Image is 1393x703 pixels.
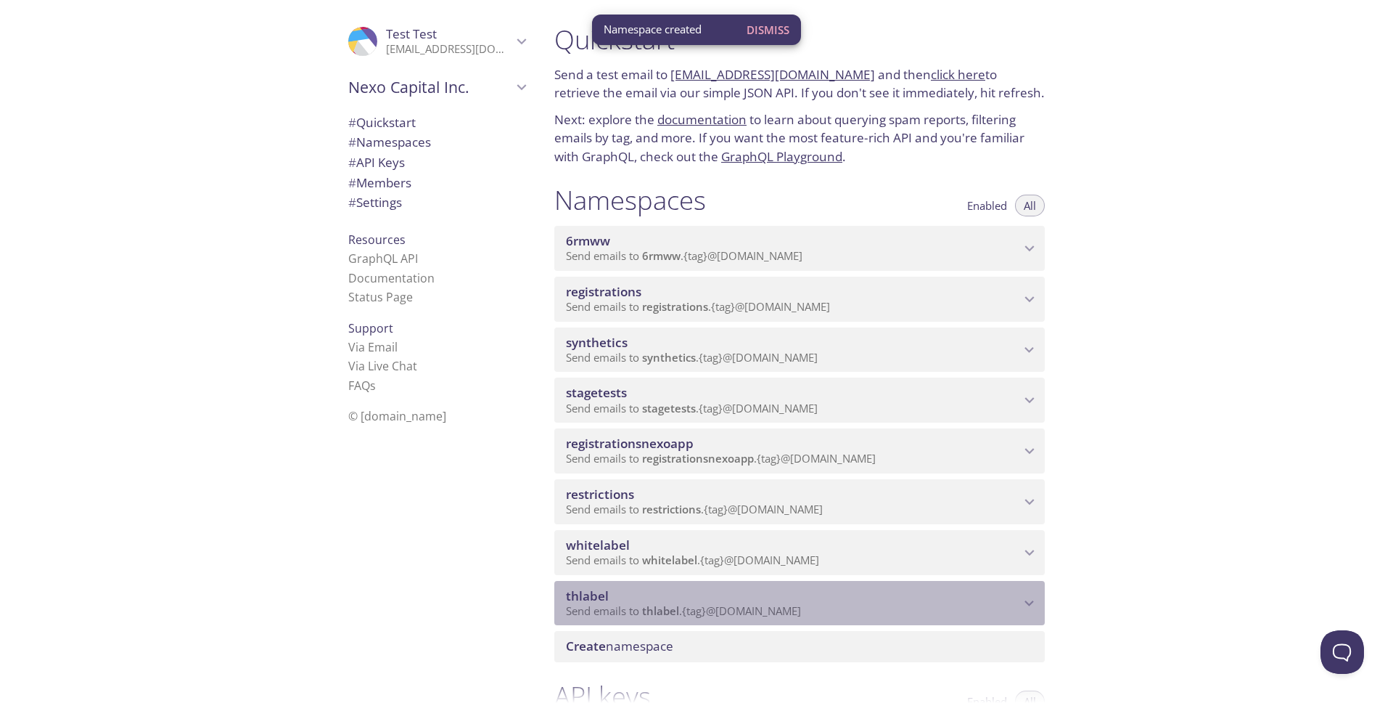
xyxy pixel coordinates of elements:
[554,23,1045,56] h1: Quickstart
[348,154,356,171] span: #
[657,111,747,128] a: documentation
[554,581,1045,626] div: thlabel namespace
[741,16,795,44] button: Dismiss
[642,553,697,567] span: whitelabel
[348,289,413,305] a: Status Page
[554,328,1045,373] div: synthetics namespace
[566,553,819,567] span: Send emails to . {tag} @[DOMAIN_NAME]
[566,502,823,516] span: Send emails to . {tag} @[DOMAIN_NAME]
[566,435,694,452] span: registrationsnexoapp
[566,248,802,263] span: Send emails to . {tag} @[DOMAIN_NAME]
[642,502,701,516] span: restrictions
[337,68,537,106] div: Nexo Capital Inc.
[566,537,630,553] span: whitelabel
[642,299,708,314] span: registrations
[386,42,512,57] p: [EMAIL_ADDRESS][DOMAIN_NAME]
[554,226,1045,271] div: 6rmww namespace
[337,113,537,133] div: Quickstart
[566,588,609,604] span: thlabel
[348,174,356,191] span: #
[566,334,628,351] span: synthetics
[566,232,610,249] span: 6rmww
[554,277,1045,322] div: registrations namespace
[931,66,985,83] a: click here
[348,251,418,267] a: GraphQL API
[721,148,842,165] a: GraphQL Playground
[337,192,537,213] div: Team Settings
[348,270,435,286] a: Documentation
[370,378,376,394] span: s
[348,194,402,211] span: Settings
[348,77,512,97] span: Nexo Capital Inc.
[337,17,537,65] div: Test Test
[747,20,789,39] span: Dismiss
[337,173,537,193] div: Members
[642,248,681,263] span: 6rmww
[642,604,679,618] span: thlabel
[348,174,411,191] span: Members
[348,358,417,374] a: Via Live Chat
[554,631,1045,662] div: Create namespace
[554,479,1045,524] div: restrictions namespace
[566,451,876,466] span: Send emails to . {tag} @[DOMAIN_NAME]
[348,114,416,131] span: Quickstart
[348,408,446,424] span: © [DOMAIN_NAME]
[348,134,431,150] span: Namespaces
[554,378,1045,423] div: stagetests namespace
[642,350,696,365] span: synthetics
[554,65,1045,102] p: Send a test email to and then to retrieve the email via our simple JSON API. If you don't see it ...
[642,401,696,415] span: stagetests
[348,154,405,171] span: API Keys
[566,638,673,654] span: namespace
[386,25,437,42] span: Test Test
[642,451,754,466] span: registrationsnexoapp
[348,320,393,336] span: Support
[566,401,818,415] span: Send emails to . {tag} @[DOMAIN_NAME]
[1320,630,1364,674] iframe: Help Scout Beacon - Open
[348,339,398,355] a: Via Email
[348,232,406,248] span: Resources
[337,153,537,173] div: API Keys
[554,428,1045,474] div: registrationsnexoapp namespace
[348,114,356,131] span: #
[566,384,627,401] span: stagetests
[670,66,875,83] a: [EMAIL_ADDRESS][DOMAIN_NAME]
[554,184,706,216] h1: Namespaces
[566,486,634,503] span: restrictions
[337,132,537,153] div: Namespaces
[604,22,702,37] span: Namespace created
[566,604,801,618] span: Send emails to . {tag} @[DOMAIN_NAME]
[554,530,1045,575] div: whitelabel namespace
[554,110,1045,166] p: Next: explore the to learn about querying spam reports, filtering emails by tag, and more. If you...
[1015,195,1045,216] button: All
[348,378,376,394] a: FAQ
[566,283,641,300] span: registrations
[348,194,356,211] span: #
[566,299,830,314] span: Send emails to . {tag} @[DOMAIN_NAME]
[566,638,606,654] span: Create
[348,134,356,150] span: #
[566,350,818,365] span: Send emails to . {tag} @[DOMAIN_NAME]
[958,195,1016,216] button: Enabled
